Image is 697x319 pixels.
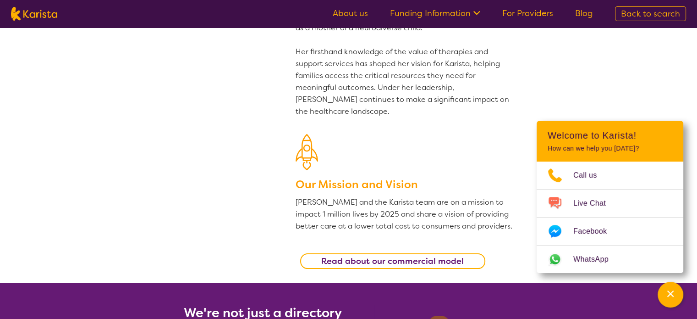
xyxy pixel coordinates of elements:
[296,176,514,193] h3: Our Mission and Vision
[537,162,683,273] ul: Choose channel
[615,6,686,21] a: Back to search
[573,224,618,238] span: Facebook
[296,134,318,170] img: Our Mission
[502,8,553,19] a: For Providers
[573,196,617,210] span: Live Chat
[333,8,368,19] a: About us
[658,282,683,308] button: Channel Menu
[573,168,608,182] span: Call us
[621,8,680,19] span: Back to search
[548,130,672,141] h2: Welcome to Karista!
[548,145,672,152] p: How can we help you [DATE]?
[390,8,480,19] a: Funding Information
[296,196,514,232] p: [PERSON_NAME] and the Karista team are on a mission to impact 1 million lives by 2025 and share a...
[573,252,620,266] span: WhatsApp
[321,256,464,267] b: Read about our commercial model
[11,7,57,21] img: Karista logo
[575,8,593,19] a: Blog
[537,246,683,273] a: Web link opens in a new tab.
[537,121,683,273] div: Channel Menu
